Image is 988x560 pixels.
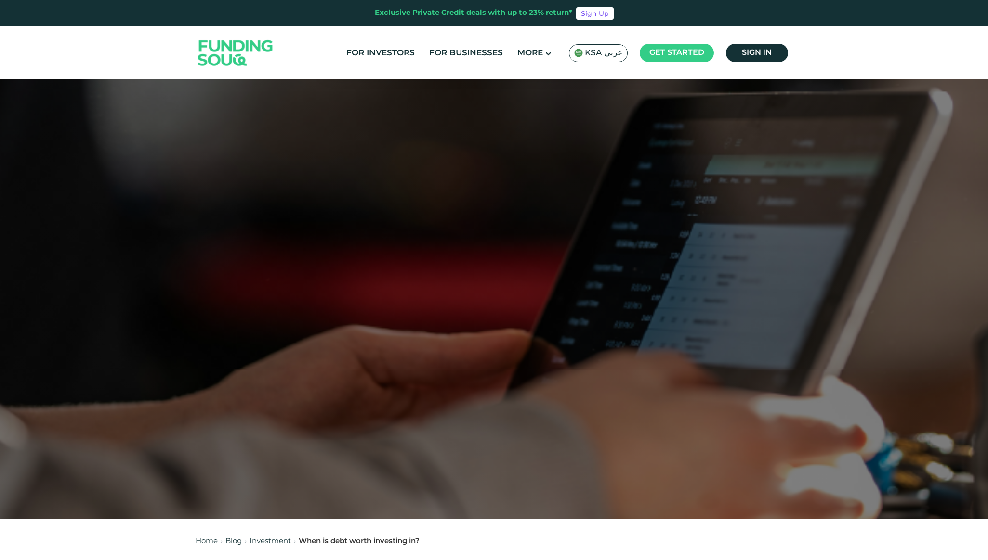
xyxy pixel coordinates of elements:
span: Get started [649,49,704,56]
a: Blog [225,538,242,545]
img: SA Flag [574,49,583,57]
a: Home [196,538,218,545]
span: Sign in [742,49,772,56]
a: Sign in [726,44,788,62]
div: When is debt worth investing in? [299,536,420,547]
img: Logo [188,29,283,77]
span: More [517,49,543,57]
a: Sign Up [576,7,614,20]
a: For Investors [344,45,417,61]
div: Exclusive Private Credit deals with up to 23% return* [375,8,572,19]
a: For Businesses [427,45,505,61]
a: Investment [250,538,291,545]
span: KSA عربي [585,48,622,59]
